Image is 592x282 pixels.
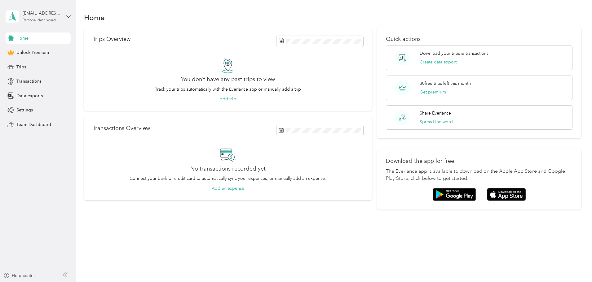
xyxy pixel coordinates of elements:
[420,59,457,65] button: Create data export
[23,19,56,22] div: Personal dashboard
[23,10,61,16] div: [EMAIL_ADDRESS][DOMAIN_NAME]
[130,175,326,182] p: Connect your bank or credit card to automatically sync your expenses, or manually add an expense.
[420,119,453,125] button: Spread the word
[3,272,35,279] button: Help center
[420,50,488,57] p: Download your trips & transactions
[16,64,26,70] span: Trips
[16,49,49,56] span: Unlock Premium
[93,125,150,132] p: Transactions Overview
[16,121,51,128] span: Team Dashboard
[219,96,236,102] button: Add trip
[386,158,572,164] p: Download the app for free
[433,188,476,201] img: Google play
[420,80,471,87] p: 30 free trips left this month
[386,168,572,183] p: The Everlance app is available to download on the Apple App Store and Google Play Store, click be...
[16,93,43,99] span: Data exports
[420,89,446,95] button: Get premium
[212,185,244,192] button: Add an expense
[84,14,105,21] h1: Home
[155,86,301,93] p: Track your trips automatically with the Everlance app or manually add a trip
[190,166,266,172] h2: No transactions recorded yet
[557,247,592,282] iframe: Everlance-gr Chat Button Frame
[420,110,451,116] p: Share Everlance
[93,36,130,42] p: Trips Overview
[16,78,42,85] span: Transactions
[487,188,526,201] img: App store
[16,35,29,41] span: Home
[181,76,275,83] h2: You don’t have any past trips to view
[16,107,33,113] span: Settings
[386,36,572,42] p: Quick actions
